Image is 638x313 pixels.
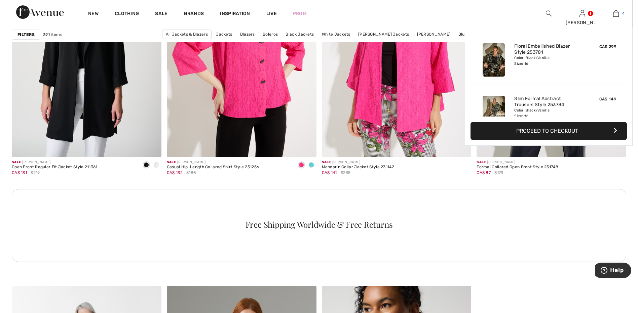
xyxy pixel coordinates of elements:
div: Free Shipping Worldwide & Free Returns [25,220,614,228]
a: Black Jackets [282,30,317,39]
a: All Jackets & Blazers [162,30,212,39]
div: Mandarin Collar Jacket Style 231142 [322,165,395,170]
span: 391 items [43,32,62,38]
span: CA$ 141 [322,170,337,175]
img: 1ère Avenue [16,5,64,19]
span: CA$ 87 [477,170,491,175]
a: Blazers [237,30,258,39]
div: Black [141,160,151,171]
span: 4 [622,10,625,16]
a: [PERSON_NAME] Jackets [355,30,412,39]
span: Sale [322,160,331,164]
div: [PERSON_NAME] [322,160,395,165]
div: [PERSON_NAME] [12,160,98,165]
span: CA$ 131 [12,170,27,175]
a: New [88,11,99,18]
a: [PERSON_NAME] [414,30,454,39]
img: My Bag [613,9,619,17]
div: [PERSON_NAME] [167,160,259,165]
span: Sale [477,160,486,164]
a: Brands [184,11,204,18]
a: Live [266,10,277,17]
a: Clothing [115,11,139,18]
a: White Jackets [318,30,354,39]
span: Sale [167,160,176,164]
strong: Filters [17,32,35,38]
img: Slim Formal Abstract Trousers Style 253784 [483,96,505,129]
span: $219 [31,170,40,176]
span: $188 [186,170,196,176]
span: $173 [494,170,503,176]
img: Floral Embellished Blazer Style 253781 [483,43,505,77]
span: CA$ 132 [167,170,183,175]
iframe: Opens a widget where you can find more information [595,263,631,279]
span: $235 [341,170,350,176]
span: Inspiration [220,11,250,18]
a: Sale [155,11,167,18]
div: Dazzle pink [296,160,306,171]
a: Sign In [579,10,585,16]
div: Color: Black/Vanilla Size: 16 [514,108,580,119]
div: Vanilla [151,160,161,171]
div: [PERSON_NAME] [566,19,599,26]
div: Palm springs [306,160,316,171]
div: Color: Black/Vanilla Size: 16 [514,55,580,66]
a: Blue Jackets [455,30,488,39]
button: Proceed to Checkout [471,122,627,140]
a: 4 [599,9,632,17]
a: Slim Formal Abstract Trousers Style 253784 [514,96,580,108]
a: Prom [293,10,306,17]
span: CA$ 149 [599,97,616,101]
img: My Info [579,9,585,17]
img: search the website [546,9,552,17]
div: Open Front Regular Fit Jacket Style 211361 [12,165,98,170]
div: Casual Hip-Length Collared Shirt Style 231256 [167,165,259,170]
span: Sale [12,160,21,164]
span: CA$ 299 [599,44,616,49]
a: Jackets [213,30,235,39]
div: Formal Collared Open Front Style 231748 [477,165,558,170]
a: Boleros [259,30,281,39]
div: [PERSON_NAME] [477,160,558,165]
a: Floral Embellished Blazer Style 253781 [514,43,580,55]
